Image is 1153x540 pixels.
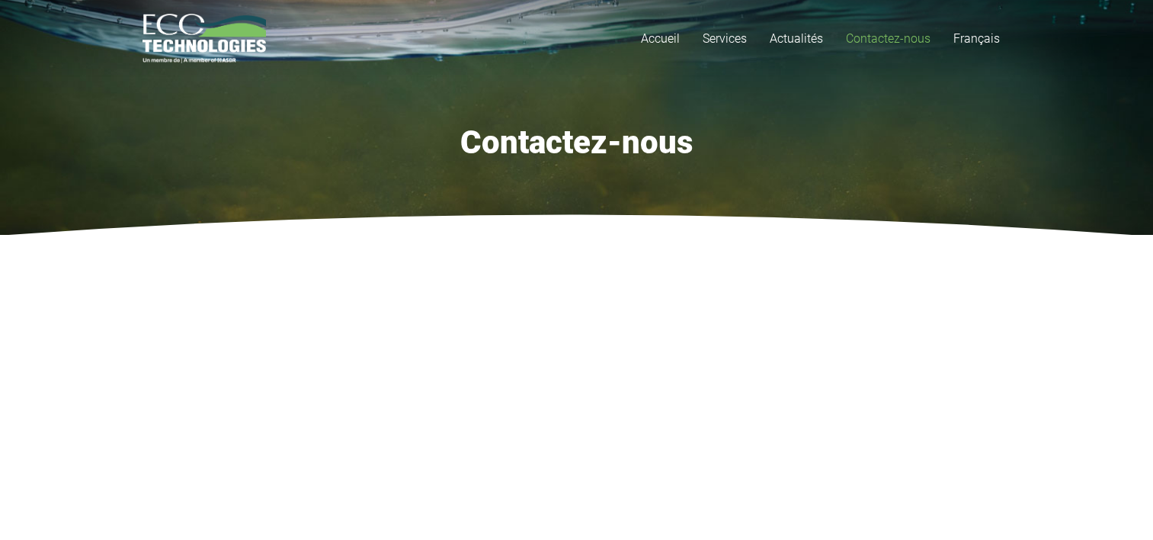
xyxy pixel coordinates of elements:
[846,31,930,46] span: Contactez-nous
[641,31,680,46] span: Accueil
[143,14,267,63] a: logo_EcoTech_ASDR_RGB
[770,31,823,46] span: Actualités
[703,31,747,46] span: Services
[143,124,1011,162] h1: Contactez-nous
[953,31,1000,46] span: Français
